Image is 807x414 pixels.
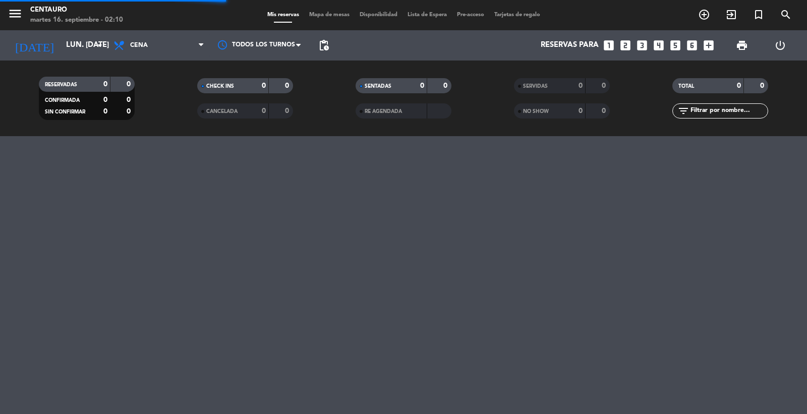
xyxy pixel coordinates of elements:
[753,9,765,21] i: turned_in_not
[736,39,748,51] span: print
[206,109,238,114] span: CANCELADA
[103,108,107,115] strong: 0
[30,15,123,25] div: martes 16. septiembre - 02:10
[760,82,766,89] strong: 0
[402,12,452,18] span: Lista de Espera
[523,109,549,114] span: NO SHOW
[602,107,608,114] strong: 0
[774,39,786,51] i: power_settings_new
[365,84,391,89] span: SENTADAS
[285,107,291,114] strong: 0
[262,82,266,89] strong: 0
[127,96,133,103] strong: 0
[45,109,85,114] span: SIN CONFIRMAR
[452,12,489,18] span: Pre-acceso
[636,39,649,52] i: looks_3
[602,39,615,52] i: looks_one
[677,105,689,117] i: filter_list
[443,82,449,89] strong: 0
[619,39,632,52] i: looks_two
[45,98,80,103] span: CONFIRMADA
[94,39,106,51] i: arrow_drop_down
[45,82,77,87] span: RESERVADAS
[262,12,304,18] span: Mis reservas
[602,82,608,89] strong: 0
[780,9,792,21] i: search
[318,39,330,51] span: pending_actions
[685,39,699,52] i: looks_6
[8,34,61,56] i: [DATE]
[103,96,107,103] strong: 0
[523,84,548,89] span: SERVIDAS
[489,12,545,18] span: Tarjetas de regalo
[103,81,107,88] strong: 0
[579,107,583,114] strong: 0
[355,12,402,18] span: Disponibilidad
[130,42,148,49] span: Cena
[702,39,715,52] i: add_box
[30,5,123,15] div: Centauro
[127,108,133,115] strong: 0
[678,84,694,89] span: TOTAL
[304,12,355,18] span: Mapa de mesas
[698,9,710,21] i: add_circle_outline
[761,30,799,61] div: LOG OUT
[8,6,23,21] i: menu
[365,109,402,114] span: RE AGENDADA
[127,81,133,88] strong: 0
[725,9,737,21] i: exit_to_app
[285,82,291,89] strong: 0
[737,82,741,89] strong: 0
[541,41,599,50] span: Reservas para
[420,82,424,89] strong: 0
[652,39,665,52] i: looks_4
[206,84,234,89] span: CHECK INS
[579,82,583,89] strong: 0
[8,6,23,25] button: menu
[669,39,682,52] i: looks_5
[262,107,266,114] strong: 0
[689,105,768,116] input: Filtrar por nombre...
